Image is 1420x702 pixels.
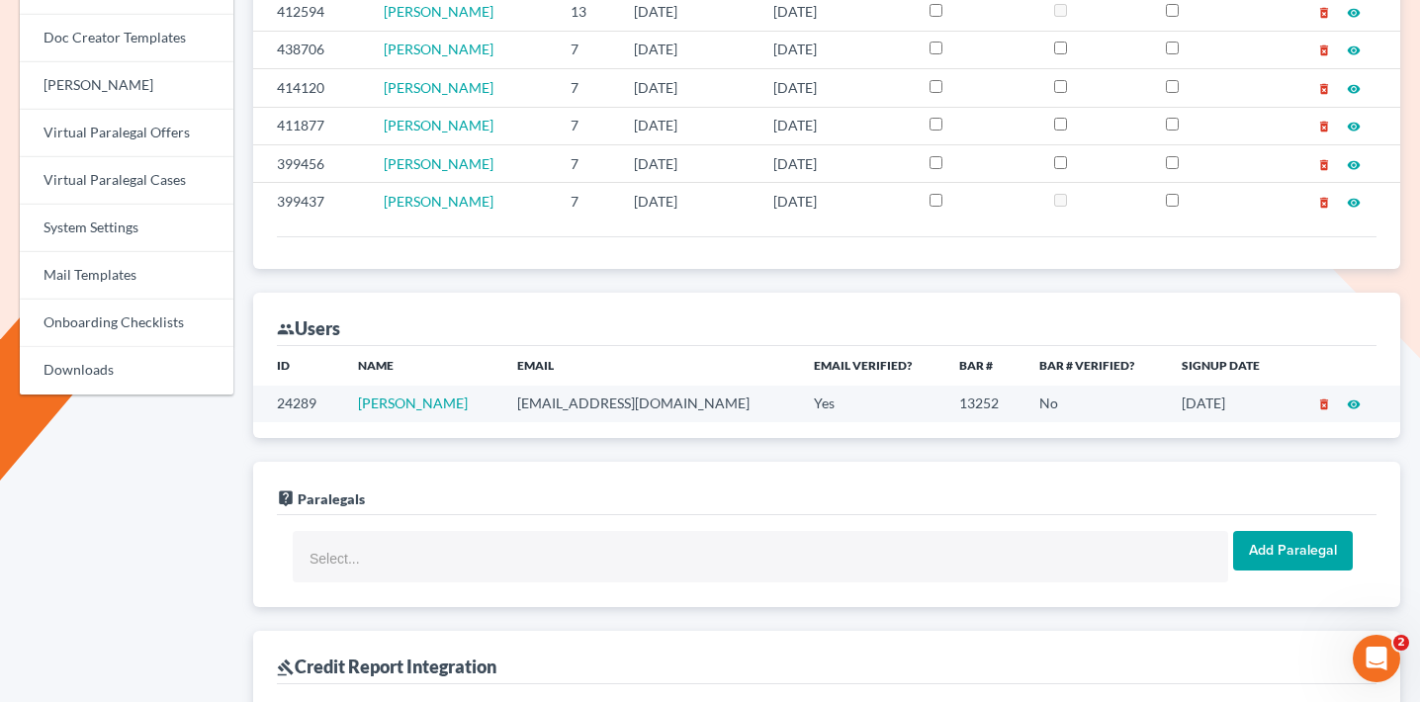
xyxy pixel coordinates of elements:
th: Email [501,346,798,386]
td: Yes [798,386,943,422]
a: [PERSON_NAME] [384,41,493,57]
a: [PERSON_NAME] [384,155,493,172]
td: 414120 [253,69,368,107]
a: delete_forever [1317,155,1331,172]
td: 24289 [253,386,342,422]
i: delete_forever [1317,44,1331,57]
a: visibility [1347,41,1361,57]
td: 399437 [253,183,368,220]
td: [DATE] [618,69,757,107]
td: No [1023,386,1166,422]
i: delete_forever [1317,196,1331,210]
td: [DATE] [618,107,757,144]
span: 2 [1393,635,1409,651]
iframe: Intercom live chat [1353,635,1400,682]
td: [DATE] [1166,386,1289,422]
a: [PERSON_NAME] [384,79,493,96]
i: gavel [277,658,295,676]
a: [PERSON_NAME] [384,3,493,20]
a: [PERSON_NAME] [358,395,468,411]
td: [DATE] [757,107,914,144]
a: [PERSON_NAME] [384,117,493,133]
i: delete_forever [1317,82,1331,96]
th: Bar # [943,346,1023,386]
a: Downloads [20,347,233,395]
i: group [277,320,295,338]
td: [DATE] [757,31,914,68]
th: Email Verified? [798,346,943,386]
td: 411877 [253,107,368,144]
i: visibility [1347,6,1361,20]
i: delete_forever [1317,6,1331,20]
a: [PERSON_NAME] [20,62,233,110]
a: System Settings [20,205,233,252]
i: live_help [277,489,295,507]
th: ID [253,346,342,386]
i: visibility [1347,120,1361,133]
a: delete_forever [1317,3,1331,20]
a: visibility [1347,193,1361,210]
span: Paralegals [298,490,365,507]
td: 7 [555,69,619,107]
th: Name [342,346,501,386]
td: [DATE] [618,31,757,68]
a: visibility [1347,395,1361,411]
th: Bar # Verified? [1023,346,1166,386]
i: visibility [1347,82,1361,96]
i: delete_forever [1317,158,1331,172]
a: delete_forever [1317,41,1331,57]
td: [DATE] [757,144,914,182]
td: [DATE] [618,144,757,182]
a: visibility [1347,79,1361,96]
i: delete_forever [1317,120,1331,133]
i: visibility [1347,158,1361,172]
i: visibility [1347,397,1361,411]
a: Doc Creator Templates [20,15,233,62]
a: visibility [1347,3,1361,20]
i: visibility [1347,44,1361,57]
td: [DATE] [757,69,914,107]
div: Users [277,316,340,340]
td: 7 [555,107,619,144]
a: visibility [1347,155,1361,172]
a: delete_forever [1317,79,1331,96]
i: delete_forever [1317,397,1331,411]
a: delete_forever [1317,117,1331,133]
i: visibility [1347,196,1361,210]
a: Onboarding Checklists [20,300,233,347]
a: Virtual Paralegal Cases [20,157,233,205]
a: Virtual Paralegal Offers [20,110,233,157]
td: [EMAIL_ADDRESS][DOMAIN_NAME] [501,386,798,422]
th: Signup Date [1166,346,1289,386]
td: 438706 [253,31,368,68]
td: 7 [555,144,619,182]
a: [PERSON_NAME] [384,193,493,210]
td: [DATE] [757,183,914,220]
a: visibility [1347,117,1361,133]
td: 13252 [943,386,1023,422]
div: Credit Report Integration [277,655,496,678]
td: [DATE] [618,183,757,220]
a: delete_forever [1317,395,1331,411]
td: 399456 [253,144,368,182]
a: Mail Templates [20,252,233,300]
a: delete_forever [1317,193,1331,210]
td: 7 [555,183,619,220]
input: Add Paralegal [1233,531,1353,570]
td: 7 [555,31,619,68]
